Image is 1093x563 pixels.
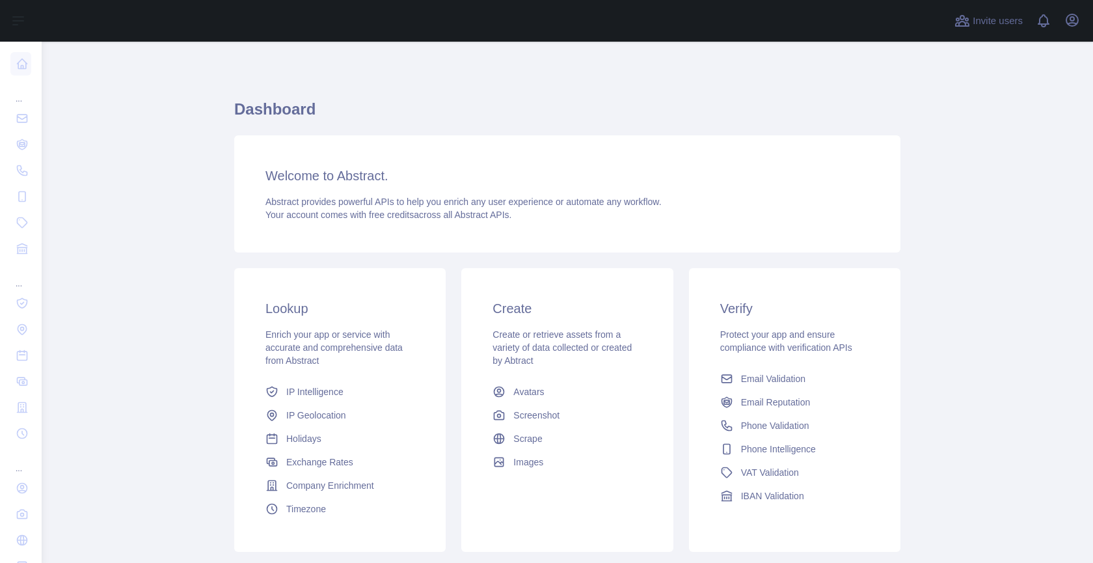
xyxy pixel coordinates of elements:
button: Invite users [952,10,1025,31]
span: Phone Validation [741,419,809,432]
a: IP Geolocation [260,404,420,427]
a: VAT Validation [715,461,874,484]
span: IP Geolocation [286,409,346,422]
span: VAT Validation [741,466,799,479]
span: Protect your app and ensure compliance with verification APIs [720,329,852,353]
h3: Verify [720,299,869,318]
a: IP Intelligence [260,380,420,404]
span: IP Intelligence [286,385,344,398]
a: Screenshot [487,404,647,427]
a: Email Validation [715,367,874,391]
a: Phone Intelligence [715,437,874,461]
h3: Lookup [265,299,414,318]
span: IBAN Validation [741,489,804,502]
span: Scrape [513,432,542,445]
span: Timezone [286,502,326,515]
a: Email Reputation [715,391,874,414]
a: Holidays [260,427,420,450]
span: Exchange Rates [286,456,353,469]
h3: Welcome to Abstract. [265,167,869,185]
span: Holidays [286,432,321,445]
a: IBAN Validation [715,484,874,508]
div: ... [10,448,31,474]
span: Email Reputation [741,396,811,409]
span: Avatars [513,385,544,398]
h3: Create [493,299,641,318]
span: Abstract provides powerful APIs to help you enrich any user experience or automate any workflow. [265,197,662,207]
span: Company Enrichment [286,479,374,492]
a: Exchange Rates [260,450,420,474]
span: Enrich your app or service with accurate and comprehensive data from Abstract [265,329,403,366]
span: Invite users [973,14,1023,29]
h1: Dashboard [234,99,900,130]
div: ... [10,78,31,104]
a: Scrape [487,427,647,450]
span: Your account comes with across all Abstract APIs. [265,210,511,220]
span: Phone Intelligence [741,443,816,456]
a: Images [487,450,647,474]
span: Screenshot [513,409,560,422]
a: Company Enrichment [260,474,420,497]
a: Timezone [260,497,420,521]
span: Email Validation [741,372,805,385]
span: Create or retrieve assets from a variety of data collected or created by Abtract [493,329,632,366]
span: free credits [369,210,414,220]
a: Phone Validation [715,414,874,437]
span: Images [513,456,543,469]
div: ... [10,263,31,289]
a: Avatars [487,380,647,404]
